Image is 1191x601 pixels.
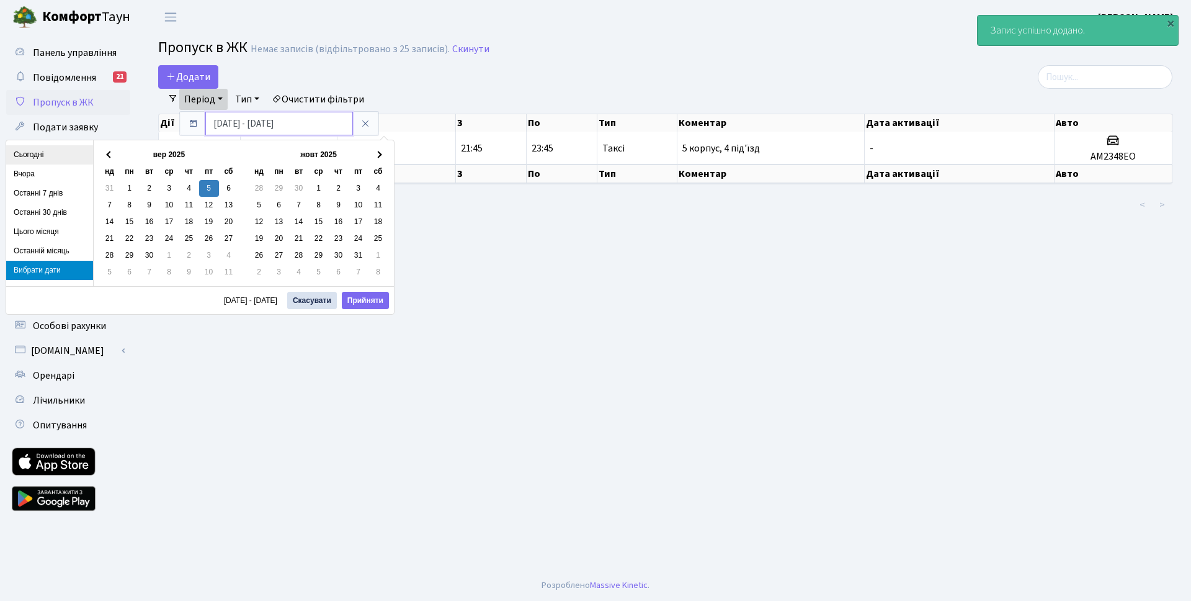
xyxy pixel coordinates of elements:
td: 4 [179,180,199,197]
td: 24 [159,230,179,247]
div: Запис успішно додано. [978,16,1178,45]
td: 5 [199,180,219,197]
td: 21 [289,230,309,247]
div: Немає записів (відфільтровано з 25 записів). [251,43,450,55]
td: 14 [100,214,120,230]
td: 6 [120,264,140,281]
span: Лічильники [33,394,85,407]
a: Massive Kinetic [590,579,648,592]
td: 15 [309,214,329,230]
td: 8 [309,197,329,214]
td: 3 [199,247,219,264]
th: Авто [1055,165,1172,183]
th: Дата активації [865,114,1054,132]
td: 28 [289,247,309,264]
th: Дата [337,114,456,132]
div: Розроблено . [542,579,649,592]
td: 23 [140,230,159,247]
td: 3 [159,180,179,197]
td: 4 [219,247,239,264]
h5: AM2348EO [1059,151,1167,163]
th: Тип [597,165,677,183]
th: Коментар [677,165,865,183]
td: 28 [249,180,269,197]
td: 23 [329,230,349,247]
th: пн [269,163,289,180]
li: Вчора [6,165,93,184]
td: 8 [120,197,140,214]
td: 15 [120,214,140,230]
td: 18 [368,214,388,230]
td: 2 [249,264,269,281]
td: 1 [159,247,179,264]
td: 25 [368,230,388,247]
td: 3 [349,180,368,197]
td: 19 [199,214,219,230]
span: Особові рахунки [33,319,106,333]
td: 18 [179,214,199,230]
td: 20 [269,230,289,247]
span: Додати [166,70,210,84]
a: Подати заявку [6,115,130,140]
span: Пропуск в ЖК [33,96,94,109]
td: 22 [120,230,140,247]
td: 1 [368,247,388,264]
td: 5 [309,264,329,281]
td: 5 [249,197,269,214]
th: З [456,165,527,183]
td: 10 [159,197,179,214]
th: Тип [597,114,677,132]
td: 1 [120,180,140,197]
td: 28 [100,247,120,264]
td: 27 [269,247,289,264]
span: [DATE] - [DATE] [224,297,282,304]
a: Період [179,89,228,110]
th: нд [100,163,120,180]
input: Пошук... [1038,65,1172,89]
td: 4 [289,264,309,281]
td: 7 [140,264,159,281]
td: 9 [329,197,349,214]
th: З [456,114,527,132]
td: 8 [368,264,388,281]
td: 11 [368,197,388,214]
li: Сьогодні [6,145,93,165]
th: ср [159,163,179,180]
td: 6 [269,197,289,214]
td: 24 [349,230,368,247]
li: Останні 7 днів [6,184,93,203]
td: 3 [269,264,289,281]
a: Особові рахунки [6,314,130,338]
td: 21 [100,230,120,247]
td: 7 [349,264,368,281]
td: 4 [368,180,388,197]
td: 22 [309,230,329,247]
th: нд [249,163,269,180]
td: 13 [219,197,239,214]
li: Вибрати дати [6,261,93,280]
td: 30 [329,247,349,264]
td: 17 [159,214,179,230]
td: 14 [289,214,309,230]
th: вер 2025 [120,147,219,163]
th: Авто [1055,114,1172,132]
td: 10 [349,197,368,214]
th: пт [199,163,219,180]
td: 10 [199,264,219,281]
td: 16 [140,214,159,230]
td: 2 [140,180,159,197]
th: вт [289,163,309,180]
a: Скинути [452,43,489,55]
div: 21 [113,71,127,83]
td: 11 [179,197,199,214]
span: Повідомлення [33,71,96,84]
td: 13 [269,214,289,230]
th: Дії [159,114,241,132]
td: 30 [140,247,159,264]
span: - [870,142,873,155]
td: 8 [159,264,179,281]
td: 29 [309,247,329,264]
button: Переключити навігацію [155,7,186,27]
td: 2 [179,247,199,264]
th: жовт 2025 [269,147,368,163]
